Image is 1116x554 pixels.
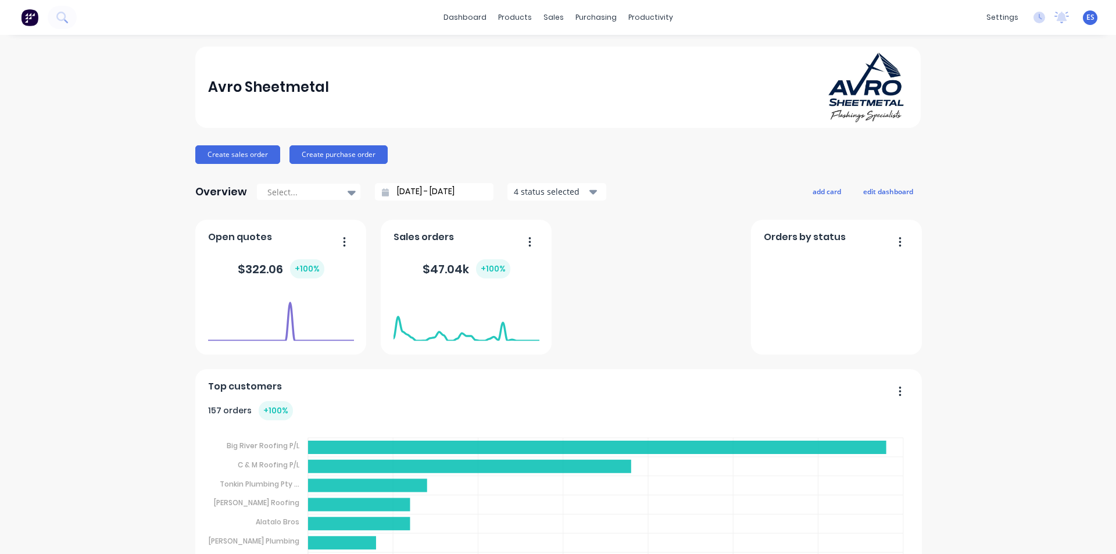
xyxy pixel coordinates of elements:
div: Overview [195,180,247,203]
div: Avro Sheetmetal [208,76,329,99]
button: add card [805,184,849,199]
div: products [492,9,538,26]
div: + 100 % [290,259,324,278]
span: Sales orders [394,230,454,244]
tspan: C & M Roofing P/L [238,460,300,470]
tspan: Alatalo Bros [256,517,299,527]
tspan: [PERSON_NAME] Roofing [214,498,299,507]
span: Open quotes [208,230,272,244]
div: + 100 % [259,401,293,420]
button: Create sales order [195,145,280,164]
div: productivity [623,9,679,26]
a: dashboard [438,9,492,26]
tspan: Big River Roofing P/L [227,441,300,451]
div: 4 status selected [514,185,587,198]
div: 157 orders [208,401,293,420]
button: Create purchase order [289,145,388,164]
button: edit dashboard [856,184,921,199]
span: ES [1086,12,1094,23]
div: $ 47.04k [423,259,510,278]
span: Top customers [208,380,282,394]
tspan: [PERSON_NAME] Plumbing [209,536,299,546]
span: Orders by status [764,230,846,244]
div: $ 322.06 [238,259,324,278]
div: purchasing [570,9,623,26]
div: settings [981,9,1024,26]
tspan: Tonkin Plumbing Pty ... [220,478,299,488]
img: Avro Sheetmetal [827,51,908,123]
div: + 100 % [476,259,510,278]
img: Factory [21,9,38,26]
div: sales [538,9,570,26]
button: 4 status selected [507,183,606,201]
